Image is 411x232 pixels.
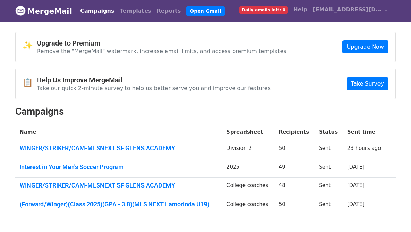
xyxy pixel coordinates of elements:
[222,124,275,140] th: Spreadsheet
[315,140,343,159] td: Sent
[20,163,218,171] a: Interest in Your Men's Soccer Program
[117,4,154,18] a: Templates
[347,201,365,207] a: [DATE]
[15,124,222,140] th: Name
[315,196,343,215] td: Sent
[310,3,390,19] a: [EMAIL_ADDRESS][DOMAIN_NAME]
[275,178,315,196] td: 48
[154,4,184,18] a: Reports
[37,39,286,47] h4: Upgrade to Premium
[222,159,275,178] td: 2025
[315,178,343,196] td: Sent
[313,5,381,14] span: [EMAIL_ADDRESS][DOMAIN_NAME]
[20,144,218,152] a: WINGER/STRIKER/CAM-MLSNEXT SF GLENS ACADEMY
[77,4,117,18] a: Campaigns
[347,77,388,90] a: Take Survey
[237,3,290,16] a: Daily emails left: 0
[347,145,381,151] a: 23 hours ago
[275,140,315,159] td: 50
[222,178,275,196] td: College coaches
[275,159,315,178] td: 49
[23,78,37,88] span: 📋
[37,48,286,55] p: Remove the "MergeMail" watermark, increase email limits, and access premium templates
[37,85,271,92] p: Take our quick 2-minute survey to help us better serve you and improve our features
[15,5,26,16] img: MergeMail logo
[290,3,310,16] a: Help
[15,106,396,117] h2: Campaigns
[20,182,218,189] a: WINGER/STRIKER/CAM-MLSNEXT SF GLENS ACADEMY
[347,164,365,170] a: [DATE]
[37,76,271,84] h4: Help Us Improve MergeMail
[275,196,315,215] td: 50
[342,40,388,53] a: Upgrade Now
[186,6,224,16] a: Open Gmail
[20,201,218,208] a: (Forward/Winger)(Class 2025)(GPA - 3.8)(MLS NEXT Lamorinda U19)
[23,41,37,51] span: ✨
[315,159,343,178] td: Sent
[347,182,365,189] a: [DATE]
[343,124,387,140] th: Sent time
[315,124,343,140] th: Status
[15,4,72,18] a: MergeMail
[222,140,275,159] td: Division 2
[222,196,275,215] td: College coaches
[275,124,315,140] th: Recipients
[239,6,288,14] span: Daily emails left: 0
